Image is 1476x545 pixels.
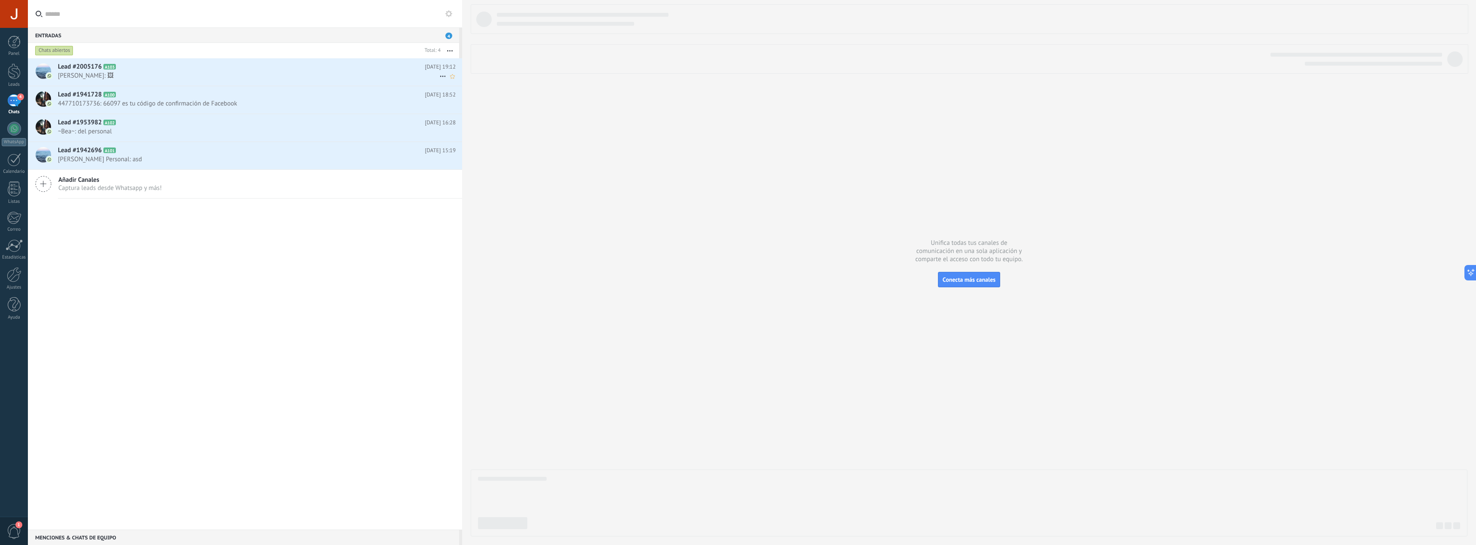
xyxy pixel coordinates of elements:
[425,146,456,155] span: [DATE] 15:19
[28,114,462,142] a: Lead #1953982 A102 [DATE] 16:28 ~Bea~: del personal
[2,315,27,320] div: Ayuda
[103,120,116,125] span: A102
[2,169,27,175] div: Calendario
[58,146,102,155] span: Lead #1942696
[58,184,162,192] span: Captura leads desde Whatsapp y más!
[46,73,52,79] img: com.amocrm.amocrmwa.svg
[46,101,52,107] img: com.amocrm.amocrmwa.svg
[28,530,459,545] div: Menciones & Chats de equipo
[425,63,456,71] span: [DATE] 19:12
[17,93,24,100] span: 4
[35,45,73,56] div: Chats abiertos
[943,276,995,283] span: Conecta más canales
[425,90,456,99] span: [DATE] 18:52
[58,72,439,80] span: [PERSON_NAME]: 🖼
[2,227,27,232] div: Correo
[2,255,27,260] div: Estadísticas
[2,109,27,115] div: Chats
[58,90,102,99] span: Lead #1941728
[421,46,441,55] div: Total: 4
[28,142,462,169] a: Lead #1942696 A101 [DATE] 15:19 [PERSON_NAME] Personal: asd
[445,33,452,39] span: 4
[28,27,459,43] div: Entradas
[2,138,26,146] div: WhatsApp
[58,176,162,184] span: Añadir Canales
[28,86,462,114] a: Lead #1941728 A100 [DATE] 18:52 447710173736: 66097 es tu código de confirmación de Facebook
[2,285,27,290] div: Ajustes
[441,43,459,58] button: Más
[425,118,456,127] span: [DATE] 16:28
[58,118,102,127] span: Lead #1953982
[15,521,22,528] span: 1
[46,157,52,163] img: com.amocrm.amocrmwa.svg
[2,51,27,57] div: Panel
[58,99,439,108] span: 447710173736: 66097 es tu código de confirmación de Facebook
[58,63,102,71] span: Lead #2005176
[103,148,116,153] span: A101
[58,155,439,163] span: [PERSON_NAME] Personal: asd
[28,58,462,86] a: Lead #2005176 A103 [DATE] 19:12 [PERSON_NAME]: 🖼
[103,92,116,97] span: A100
[103,64,116,69] span: A103
[2,82,27,87] div: Leads
[58,127,439,135] span: ~Bea~: del personal
[2,199,27,205] div: Listas
[938,272,1000,287] button: Conecta más canales
[46,129,52,135] img: com.amocrm.amocrmwa.svg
